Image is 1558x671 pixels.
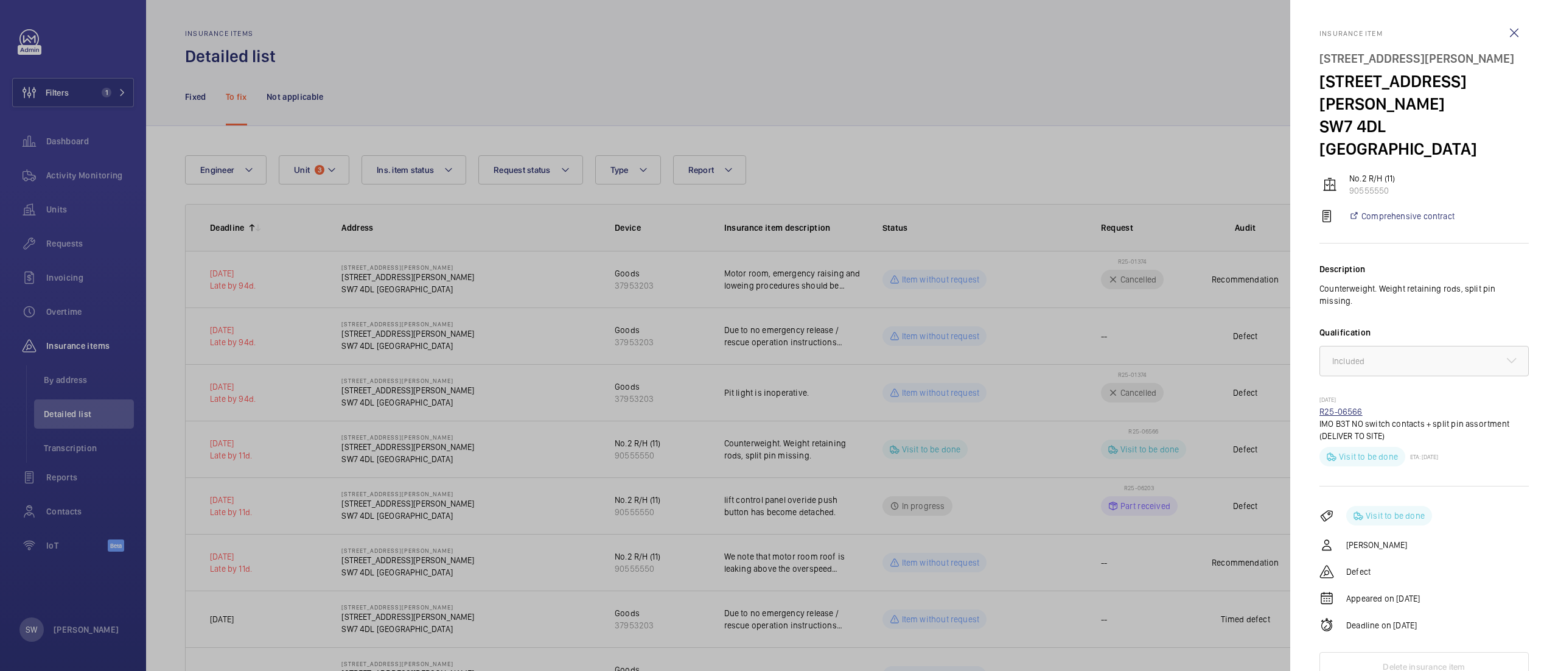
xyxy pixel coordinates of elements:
[1346,566,1371,578] p: Defect
[1319,263,1529,275] div: Description
[1319,47,1529,160] h4: [STREET_ADDRESS][PERSON_NAME] SW7 4DL [GEOGRAPHIC_DATA]
[1366,510,1425,522] p: Visit to be done
[1332,356,1364,366] span: Included
[1319,283,1529,307] p: Counterweight. Weight retaining rods, split pin missing.
[1405,453,1438,460] p: ETA: [DATE]
[1346,592,1420,605] p: Appeared on [DATE]
[1349,184,1529,197] p: 90555550
[1319,47,1529,70] div: [STREET_ADDRESS][PERSON_NAME]
[1319,29,1529,38] p: Insurance item
[1319,326,1529,339] label: Qualification
[1349,172,1529,184] p: No.2 R/H (11)
[1339,451,1398,463] p: Visit to be done
[1322,177,1337,192] img: elevator.svg
[1349,210,1455,222] a: Comprehensive contract
[1319,407,1363,416] a: R25-06566
[1319,418,1529,442] p: IMO B3T NO switch contacts + split pin assortment (DELIVER TO SITE)
[1346,539,1407,551] p: [PERSON_NAME]
[1319,396,1529,406] p: [DATE]
[1346,619,1417,631] p: Deadline on [DATE]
